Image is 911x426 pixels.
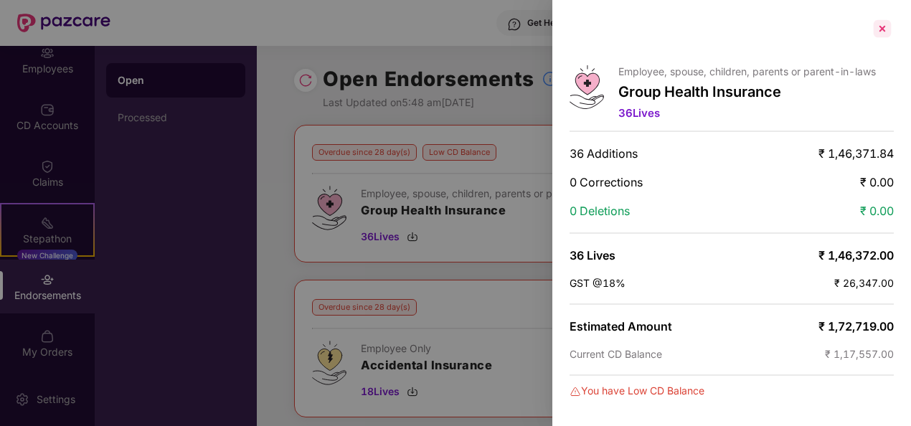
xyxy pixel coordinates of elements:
span: ₹ 1,46,372.00 [818,248,894,262]
span: ₹ 26,347.00 [834,277,894,289]
img: svg+xml;base64,PHN2ZyB4bWxucz0iaHR0cDovL3d3dy53My5vcmcvMjAwMC9zdmciIHdpZHRoPSI0Ny43MTQiIGhlaWdodD... [570,65,604,109]
span: 0 Deletions [570,204,630,218]
span: 36 Lives [570,248,615,262]
img: svg+xml;base64,PHN2ZyBpZD0iRGFuZ2VyLTMyeDMyIiB4bWxucz0iaHR0cDovL3d3dy53My5vcmcvMjAwMC9zdmciIHdpZH... [570,386,581,397]
span: 36 Additions [570,146,638,161]
p: Employee, spouse, children, parents or parent-in-laws [618,65,876,77]
span: ₹ 1,46,371.84 [818,146,894,161]
span: ₹ 1,72,719.00 [818,319,894,333]
span: 36 Lives [618,106,660,120]
span: Current CD Balance [570,348,662,360]
span: 0 Corrections [570,175,643,189]
span: ₹ 1,17,557.00 [825,348,894,360]
span: Estimated Amount [570,319,672,333]
span: ₹ 0.00 [860,175,894,189]
div: You have Low CD Balance [570,383,894,399]
span: ₹ 0.00 [860,204,894,218]
p: Group Health Insurance [618,83,876,100]
span: GST @18% [570,277,626,289]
